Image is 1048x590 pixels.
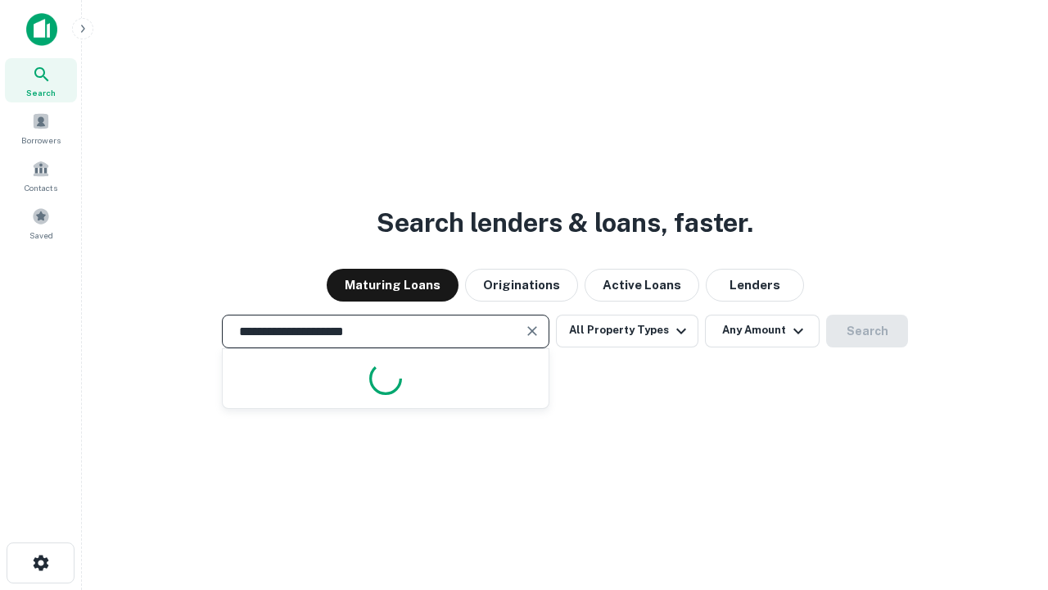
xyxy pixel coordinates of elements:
[966,459,1048,538] iframe: Chat Widget
[327,269,458,302] button: Maturing Loans
[29,229,53,242] span: Saved
[465,269,578,302] button: Originations
[21,134,61,147] span: Borrowers
[5,153,77,197] a: Contacts
[556,315,698,347] button: All Property Types
[26,86,56,99] span: Search
[521,320,544,343] button: Clear
[706,269,804,302] button: Lenders
[5,58,77,102] a: Search
[5,201,77,245] a: Saved
[5,106,77,150] a: Borrowers
[585,269,699,302] button: Active Loans
[25,181,57,194] span: Contacts
[377,203,753,243] h3: Search lenders & loans, faster.
[26,13,57,46] img: capitalize-icon.png
[705,315,820,347] button: Any Amount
